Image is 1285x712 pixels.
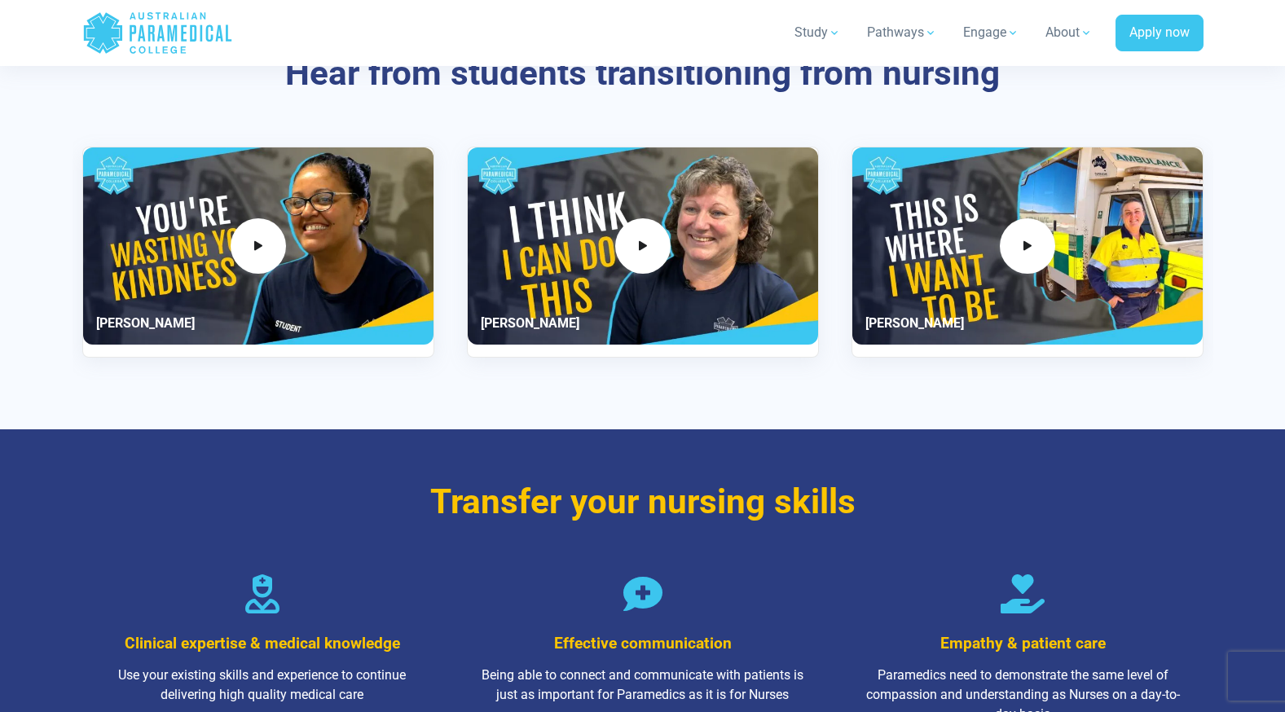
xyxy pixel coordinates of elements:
[857,10,947,55] a: Pathways
[953,10,1029,55] a: Engage
[95,666,430,705] p: Use your existing skills and experience to continue delivering high quality medical care
[82,7,233,59] a: Australian Paramedical College
[82,147,434,358] div: 1 / 3
[940,634,1106,653] span: Empathy & patient care
[125,634,400,653] span: Clinical expertise & medical knowledge
[852,147,1204,358] div: 3 / 3
[166,53,1120,94] h3: Hear from students transitioning from nursing
[166,481,1120,523] h3: Transfer your nursing skills
[785,10,851,55] a: Study
[475,666,810,705] p: Being able to connect and communicate with patients is just as important for Paramedics as it is ...
[1036,10,1102,55] a: About
[467,147,819,358] div: 2 / 3
[1116,15,1204,52] a: Apply now
[554,634,732,653] span: Effective communication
